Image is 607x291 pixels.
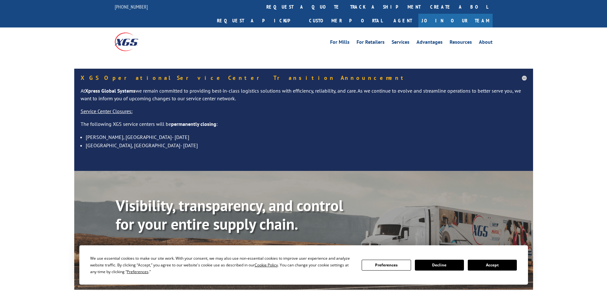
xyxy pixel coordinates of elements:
[116,195,343,234] b: Visibility, transparency, and control for your entire supply chain.
[387,14,418,27] a: Agent
[392,40,409,47] a: Services
[212,14,304,27] a: Request a pickup
[81,75,527,81] h5: XGS Operational Service Center Transition Announcement
[86,141,527,149] li: [GEOGRAPHIC_DATA], [GEOGRAPHIC_DATA]- [DATE]
[127,269,148,274] span: Preferences
[90,255,354,275] div: We use essential cookies to make our site work. With your consent, we may also use non-essential ...
[418,14,493,27] a: Join Our Team
[115,4,148,10] a: [PHONE_NUMBER]
[85,88,135,94] strong: Xpress Global Systems
[362,260,411,271] button: Preferences
[415,260,464,271] button: Decline
[416,40,443,47] a: Advantages
[468,260,517,271] button: Accept
[81,108,133,114] u: Service Center Closures:
[81,120,527,133] p: The following XGS service centers will be :
[479,40,493,47] a: About
[81,87,527,108] p: At we remain committed to providing best-in-class logistics solutions with efficiency, reliabilit...
[304,14,387,27] a: Customer Portal
[450,40,472,47] a: Resources
[255,262,278,268] span: Cookie Policy
[330,40,350,47] a: For Mills
[171,121,216,127] strong: permanently closing
[357,40,385,47] a: For Retailers
[86,133,527,141] li: [PERSON_NAME], [GEOGRAPHIC_DATA]- [DATE]
[79,245,528,285] div: Cookie Consent Prompt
